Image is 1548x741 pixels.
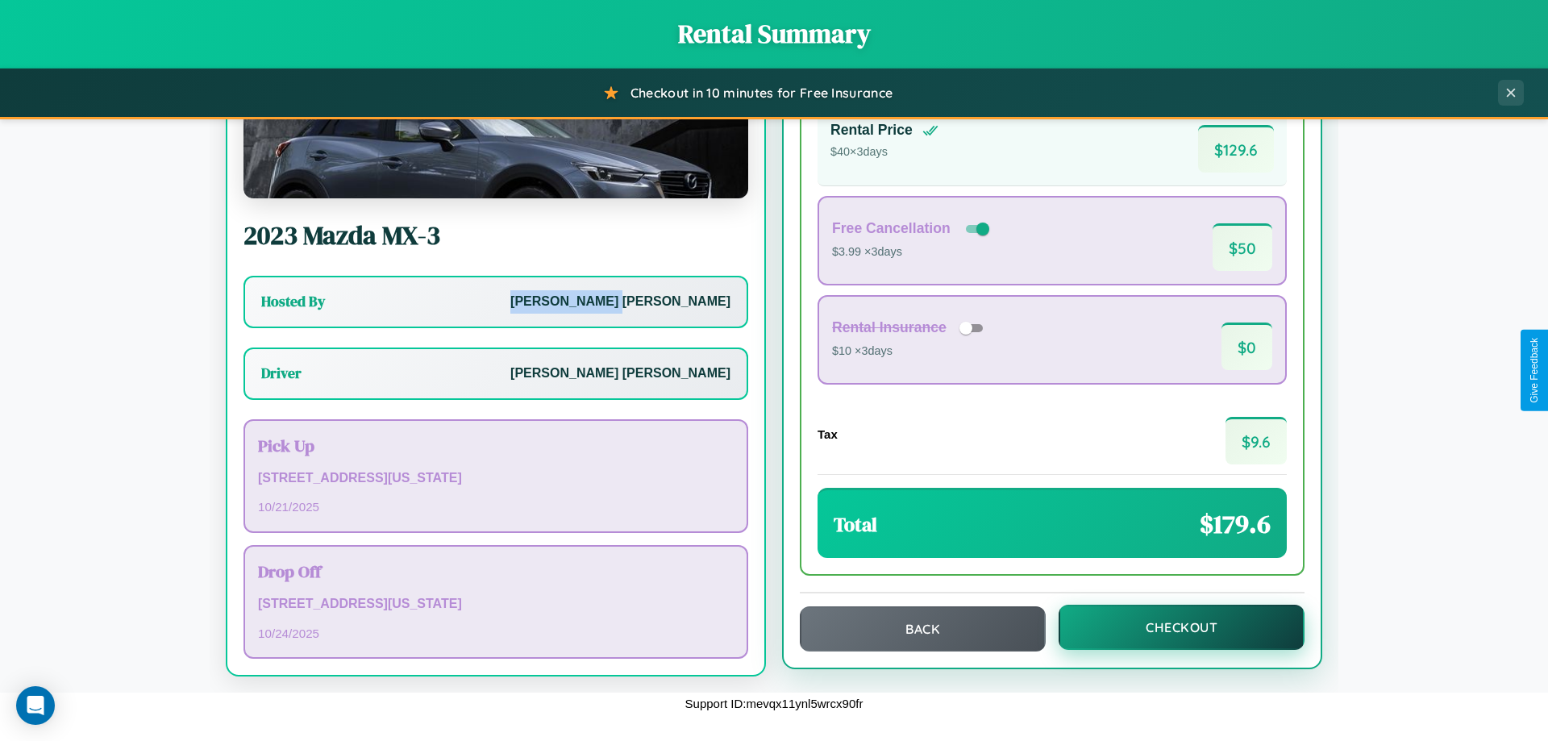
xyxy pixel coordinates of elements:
div: Give Feedback [1529,338,1540,403]
h3: Total [834,511,877,538]
span: $ 9.6 [1225,417,1287,464]
p: 10 / 21 / 2025 [258,496,734,518]
h4: Free Cancellation [832,220,951,237]
p: 10 / 24 / 2025 [258,622,734,644]
span: Checkout in 10 minutes for Free Insurance [630,85,893,101]
p: [PERSON_NAME] [PERSON_NAME] [510,290,730,314]
p: Support ID: mevqx11ynl5wrcx90fr [685,693,863,714]
h3: Hosted By [261,292,325,311]
span: $ 50 [1213,223,1272,271]
span: $ 179.6 [1200,506,1271,542]
h3: Driver [261,364,302,383]
h1: Rental Summary [16,16,1532,52]
p: [STREET_ADDRESS][US_STATE] [258,467,734,490]
h4: Rental Price [830,122,913,139]
button: Checkout [1059,605,1305,650]
h3: Drop Off [258,560,734,583]
div: Open Intercom Messenger [16,686,55,725]
span: $ 0 [1221,323,1272,370]
button: Back [800,606,1046,651]
h4: Rental Insurance [832,319,947,336]
span: $ 129.6 [1198,125,1274,173]
h3: Pick Up [258,434,734,457]
h2: 2023 Mazda MX-3 [243,218,748,253]
h4: Tax [818,427,838,441]
p: $10 × 3 days [832,341,988,362]
p: $3.99 × 3 days [832,242,992,263]
p: [PERSON_NAME] [PERSON_NAME] [510,362,730,385]
p: $ 40 × 3 days [830,142,938,163]
p: [STREET_ADDRESS][US_STATE] [258,593,734,616]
